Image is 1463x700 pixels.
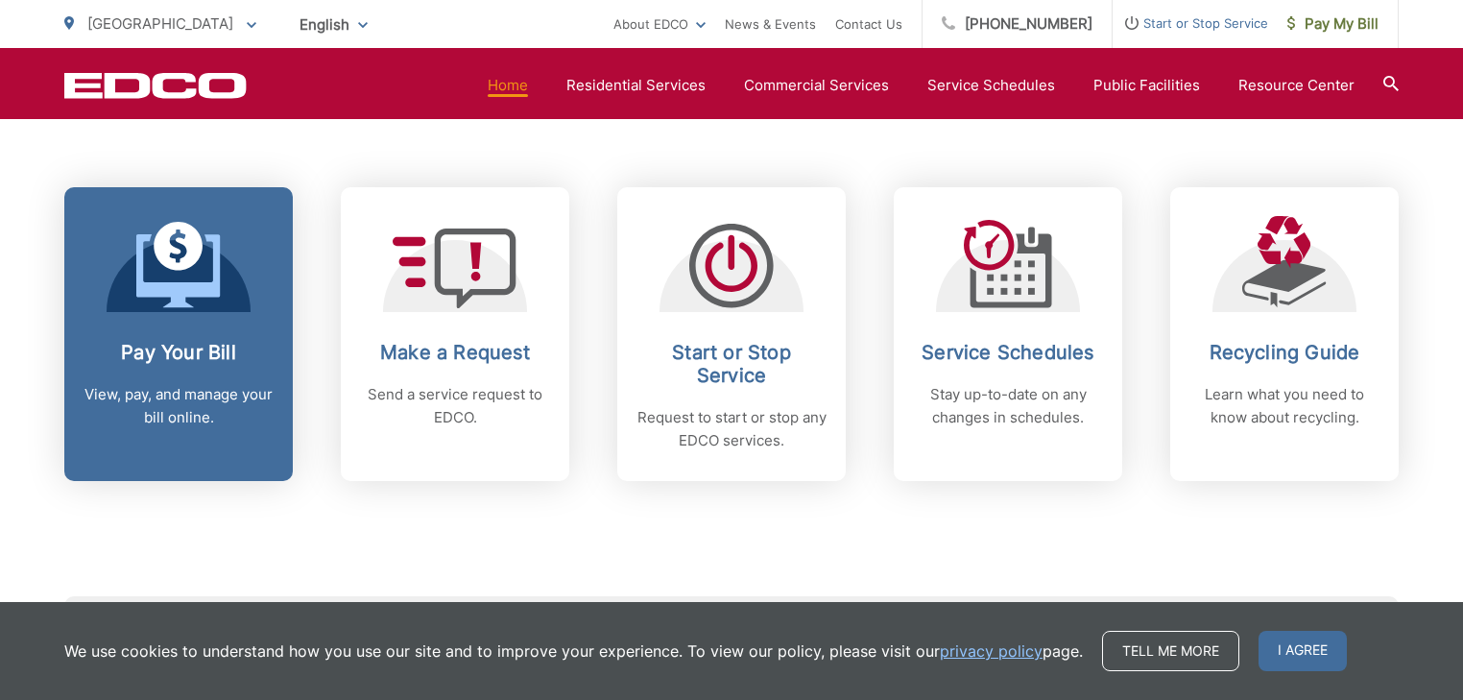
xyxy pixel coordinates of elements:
a: EDCD logo. Return to the homepage. [64,72,247,99]
p: Send a service request to EDCO. [360,383,550,429]
span: [GEOGRAPHIC_DATA] [87,14,233,33]
a: Residential Services [566,74,706,97]
p: Learn what you need to know about recycling. [1189,383,1379,429]
a: privacy policy [940,640,1043,663]
a: Public Facilities [1093,74,1200,97]
h2: Make a Request [360,341,550,364]
span: English [285,8,382,41]
a: Commercial Services [744,74,889,97]
a: Resource Center [1238,74,1355,97]
h2: Recycling Guide [1189,341,1379,364]
h2: Service Schedules [913,341,1103,364]
a: Tell me more [1102,631,1239,671]
a: Recycling Guide Learn what you need to know about recycling. [1170,187,1399,481]
p: Stay up-to-date on any changes in schedules. [913,383,1103,429]
h2: Pay Your Bill [84,341,274,364]
p: Request to start or stop any EDCO services. [636,406,827,452]
a: About EDCO [613,12,706,36]
a: News & Events [725,12,816,36]
p: We use cookies to understand how you use our site and to improve your experience. To view our pol... [64,640,1083,663]
a: Home [488,74,528,97]
span: Pay My Bill [1287,12,1379,36]
a: Make a Request Send a service request to EDCO. [341,187,569,481]
a: Contact Us [835,12,902,36]
h2: Start or Stop Service [636,341,827,387]
a: Pay Your Bill View, pay, and manage your bill online. [64,187,293,481]
a: Service Schedules Stay up-to-date on any changes in schedules. [894,187,1122,481]
p: View, pay, and manage your bill online. [84,383,274,429]
span: I agree [1259,631,1347,671]
a: Service Schedules [927,74,1055,97]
